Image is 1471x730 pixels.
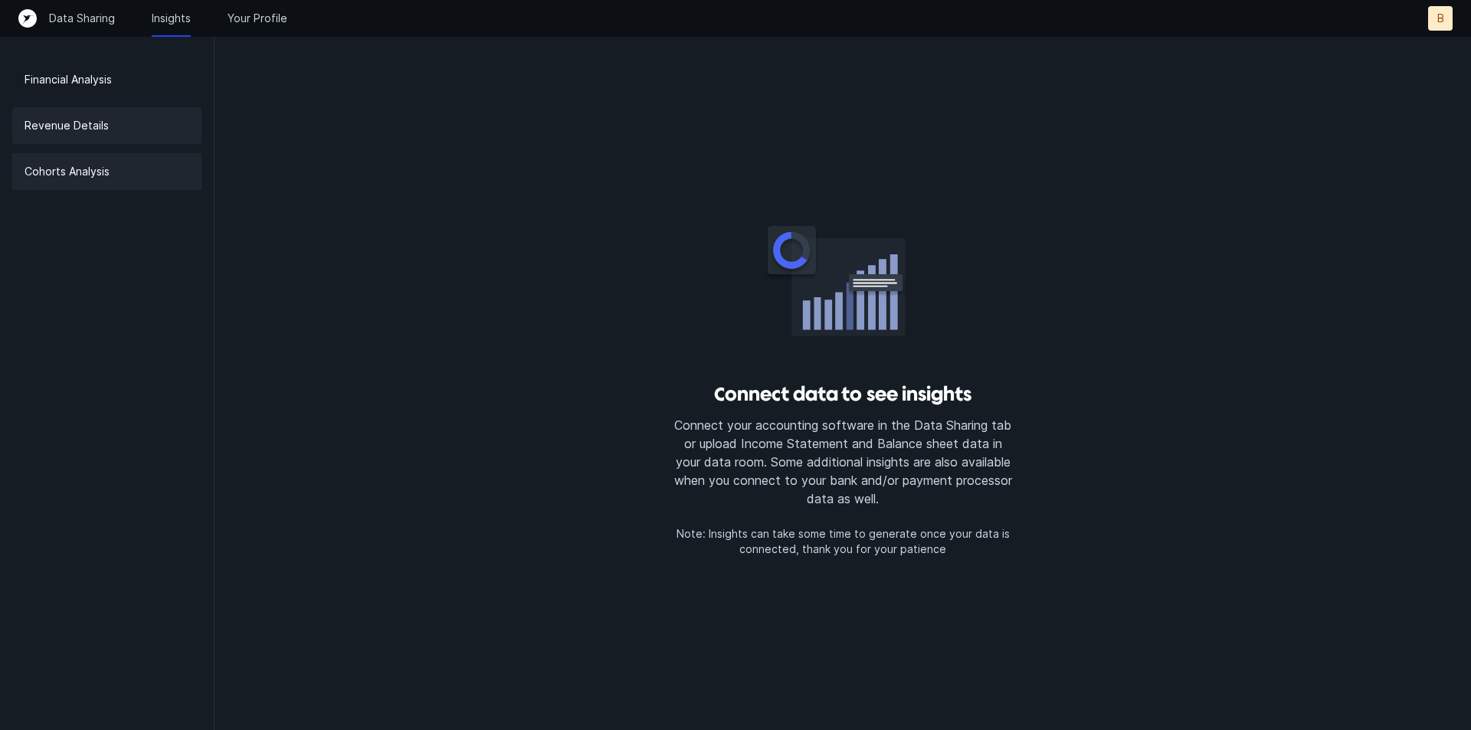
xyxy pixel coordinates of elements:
p: Connect your accounting software in the Data Sharing tab or upload Income Statement and Balance s... [671,416,1014,508]
a: Financial Analysis [12,61,201,98]
a: Revenue Details [12,107,201,144]
p: Financial Analysis [25,70,112,89]
a: Cohorts Analysis [12,153,201,190]
a: Your Profile [228,11,287,26]
p: Revenue Details [25,116,109,135]
p: Note: Insights can take some time to generate once your data is connected, thank you for your pat... [671,526,1014,557]
h3: Connect data to see insights [671,382,1014,407]
button: B [1428,6,1453,31]
p: B [1437,11,1444,26]
p: Cohorts Analysis [25,162,110,181]
a: Insights [152,11,191,26]
a: Data Sharing [49,11,115,26]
